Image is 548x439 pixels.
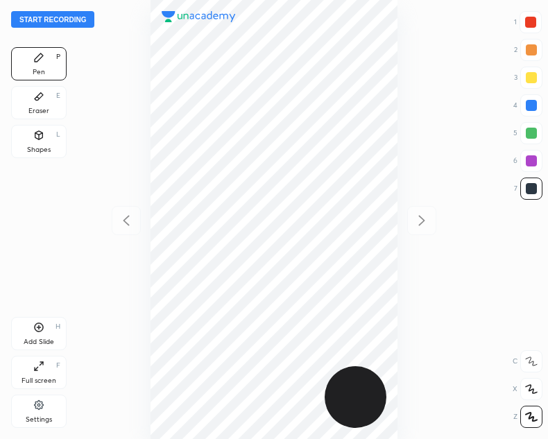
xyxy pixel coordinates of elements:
div: L [56,131,60,138]
button: Start recording [11,11,94,28]
div: 4 [513,94,542,117]
div: Shapes [27,146,51,153]
div: Settings [26,416,52,423]
div: 1 [514,11,542,33]
div: 2 [514,39,542,61]
div: Add Slide [24,338,54,345]
div: E [56,92,60,99]
div: Pen [33,69,45,76]
div: H [55,323,60,330]
div: X [513,378,542,400]
div: 6 [513,150,542,172]
div: 3 [514,67,542,89]
div: F [56,362,60,369]
div: 7 [514,178,542,200]
div: C [513,350,542,372]
div: 5 [513,122,542,144]
div: Z [513,406,542,428]
div: P [56,53,60,60]
img: logo.38c385cc.svg [162,11,236,22]
div: Eraser [28,107,49,114]
div: Full screen [22,377,56,384]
